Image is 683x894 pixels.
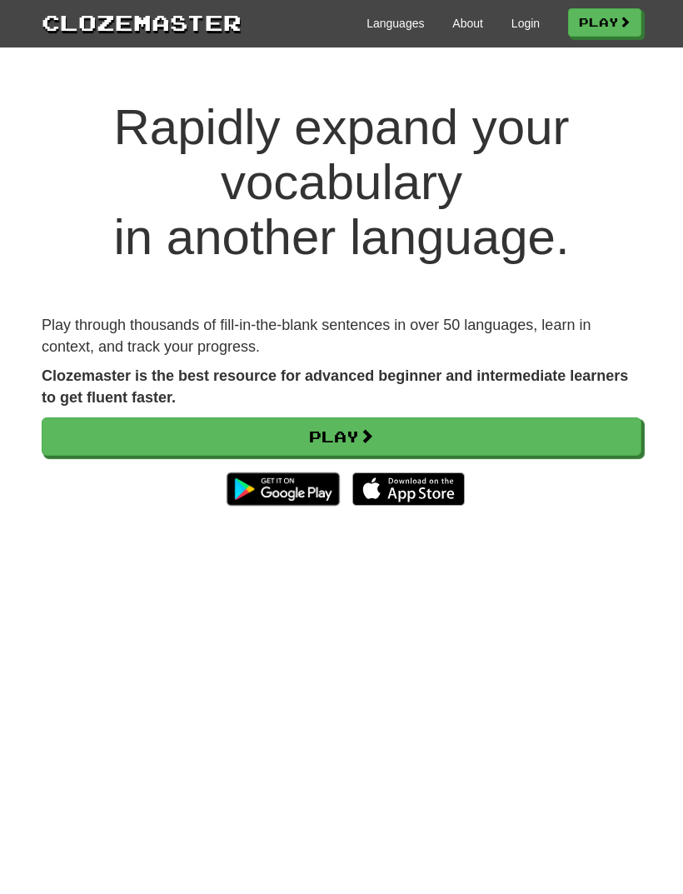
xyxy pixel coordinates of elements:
[42,367,628,406] strong: Clozemaster is the best resource for advanced beginner and intermediate learners to get fluent fa...
[366,15,424,32] a: Languages
[42,417,641,456] a: Play
[511,15,540,32] a: Login
[218,464,347,514] img: Get it on Google Play
[452,15,483,32] a: About
[42,7,242,37] a: Clozemaster
[352,472,465,506] img: Download_on_the_App_Store_Badge_US-UK_135x40-25178aeef6eb6b83b96f5f2d004eda3bffbb37122de64afbaef7...
[568,8,641,37] a: Play
[42,315,641,357] p: Play through thousands of fill-in-the-blank sentences in over 50 languages, learn in context, and...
